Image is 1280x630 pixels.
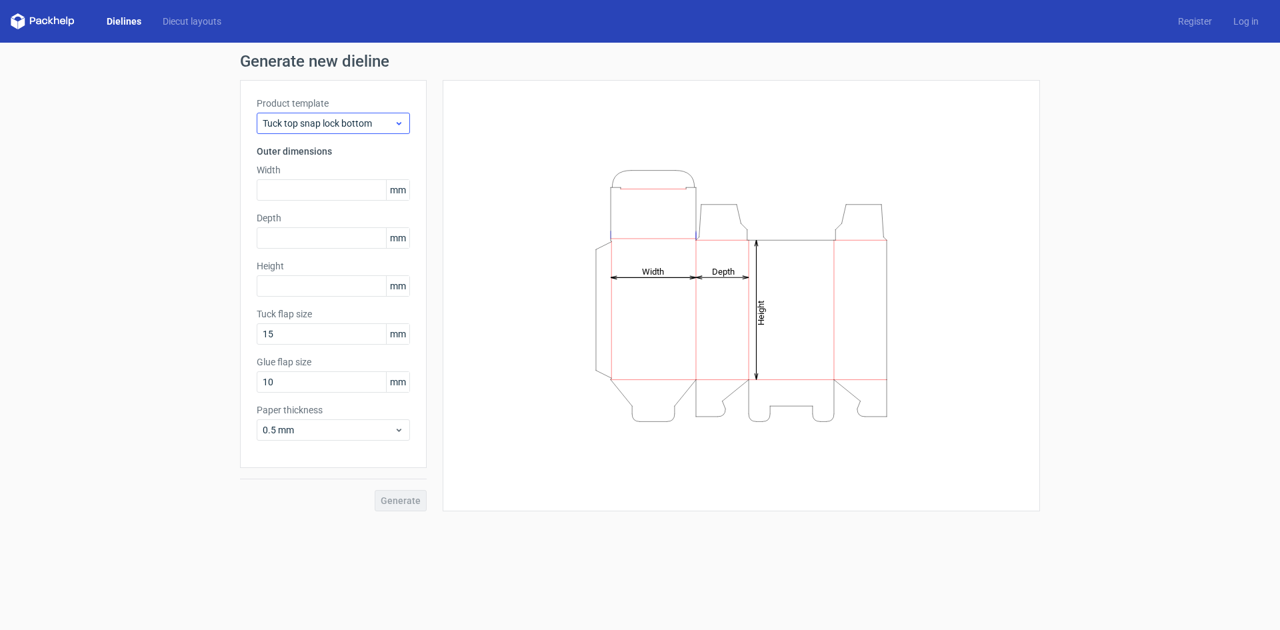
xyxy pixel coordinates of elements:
[263,423,394,437] span: 0.5 mm
[257,403,410,417] label: Paper thickness
[712,266,735,276] tspan: Depth
[386,228,409,248] span: mm
[756,300,766,325] tspan: Height
[386,372,409,392] span: mm
[257,211,410,225] label: Depth
[386,276,409,296] span: mm
[257,145,410,158] h3: Outer dimensions
[642,266,664,276] tspan: Width
[263,117,394,130] span: Tuck top snap lock bottom
[152,15,232,28] a: Diecut layouts
[257,163,410,177] label: Width
[257,307,410,321] label: Tuck flap size
[1167,15,1223,28] a: Register
[257,97,410,110] label: Product template
[240,53,1040,69] h1: Generate new dieline
[386,180,409,200] span: mm
[96,15,152,28] a: Dielines
[257,259,410,273] label: Height
[257,355,410,369] label: Glue flap size
[386,324,409,344] span: mm
[1223,15,1269,28] a: Log in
